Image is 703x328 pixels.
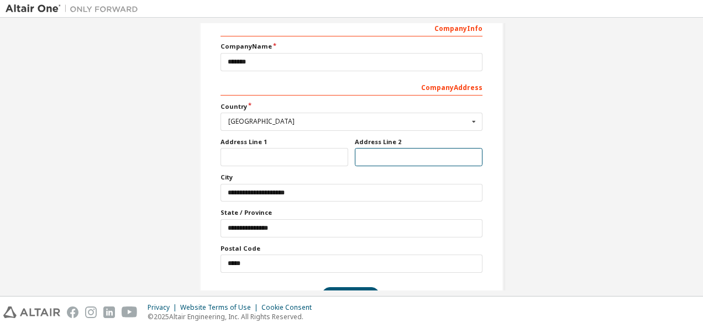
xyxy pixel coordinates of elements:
label: City [221,173,482,182]
div: Website Terms of Use [180,303,261,312]
div: Cookie Consent [261,303,318,312]
div: [GEOGRAPHIC_DATA] [228,118,469,125]
label: Company Name [221,42,482,51]
button: Next [322,287,380,304]
img: Altair One [6,3,144,14]
label: Country [221,102,482,111]
div: Company Info [221,19,482,36]
label: State / Province [221,208,482,217]
label: Address Line 1 [221,137,348,146]
div: Privacy [148,303,180,312]
img: linkedin.svg [103,306,115,318]
label: Postal Code [221,244,482,253]
img: altair_logo.svg [3,306,60,318]
label: Address Line 2 [355,137,482,146]
p: © 2025 Altair Engineering, Inc. All Rights Reserved. [148,312,318,321]
div: Company Address [221,78,482,96]
img: facebook.svg [67,306,78,318]
img: instagram.svg [85,306,97,318]
img: youtube.svg [122,306,138,318]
